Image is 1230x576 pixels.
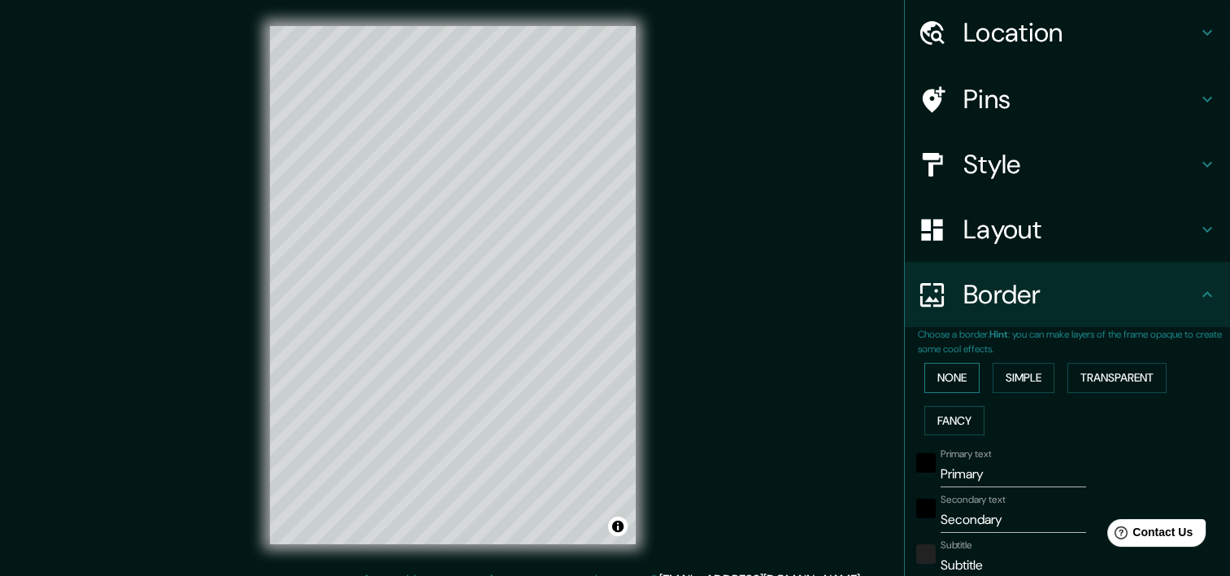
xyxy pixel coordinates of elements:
label: Secondary text [941,493,1006,507]
h4: Border [963,278,1197,311]
button: color-222222 [916,544,936,564]
p: Choose a border. : you can make layers of the frame opaque to create some cool effects. [918,327,1230,356]
div: Layout [905,197,1230,262]
div: Border [905,262,1230,327]
label: Primary text [941,447,991,461]
button: black [916,499,936,518]
button: Toggle attribution [608,517,628,536]
button: Simple [993,363,1054,393]
h4: Style [963,148,1197,181]
h4: Layout [963,213,1197,246]
button: black [916,453,936,473]
b: Hint [989,328,1008,341]
h4: Location [963,16,1197,49]
button: None [924,363,980,393]
button: Transparent [1067,363,1167,393]
iframe: Help widget launcher [1085,513,1212,558]
button: Fancy [924,406,984,436]
div: Pins [905,67,1230,132]
div: Style [905,132,1230,197]
label: Subtitle [941,539,972,552]
h4: Pins [963,83,1197,116]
